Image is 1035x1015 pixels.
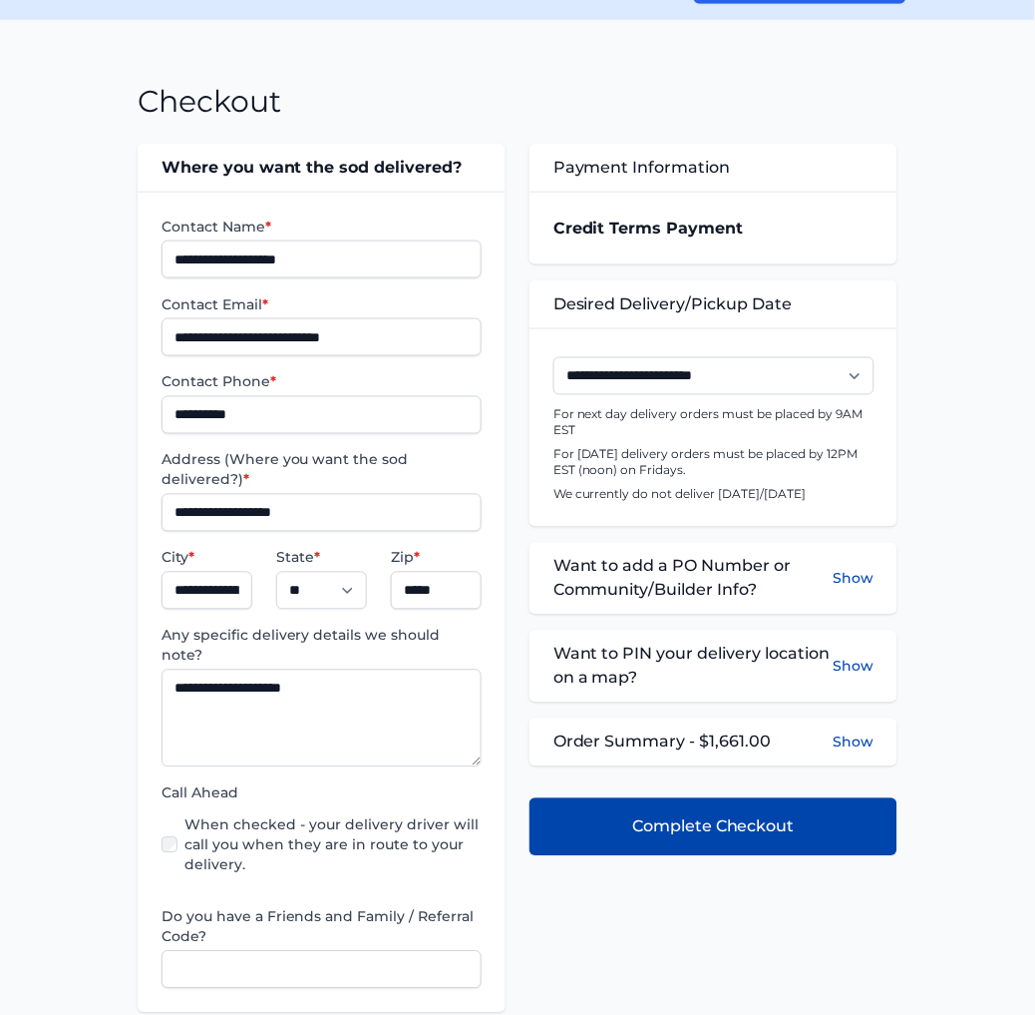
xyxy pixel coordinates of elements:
[833,555,873,603] button: Show
[276,548,367,568] label: State
[553,487,873,503] p: We currently do not deliver [DATE]/[DATE]
[138,84,281,120] h1: Checkout
[185,815,482,875] label: When checked - your delivery driver will call you when they are in route to your delivery.
[529,280,897,328] div: Desired Delivery/Pickup Date
[632,815,795,839] span: Complete Checkout
[553,555,833,603] span: Want to add a PO Number or Community/Builder Info?
[162,217,482,237] label: Contact Name
[138,144,506,192] div: Where you want the sod delivered?
[391,548,482,568] label: Zip
[553,447,873,479] p: For [DATE] delivery orders must be placed by 12PM EST (noon) on Fridays.
[162,907,482,947] label: Do you have a Friends and Family / Referral Code?
[529,144,897,192] div: Payment Information
[553,219,744,238] strong: Credit Terms Payment
[162,372,482,392] label: Contact Phone
[529,798,897,856] button: Complete Checkout
[553,643,833,691] span: Want to PIN your delivery location on a map?
[162,783,482,803] label: Call Ahead
[162,548,252,568] label: City
[553,731,772,755] span: Order Summary - $1,661.00
[833,733,873,753] button: Show
[833,643,873,691] button: Show
[162,450,482,490] label: Address (Where you want the sod delivered?)
[553,407,873,439] p: For next day delivery orders must be placed by 9AM EST
[162,294,482,314] label: Contact Email
[162,626,482,666] label: Any specific delivery details we should note?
